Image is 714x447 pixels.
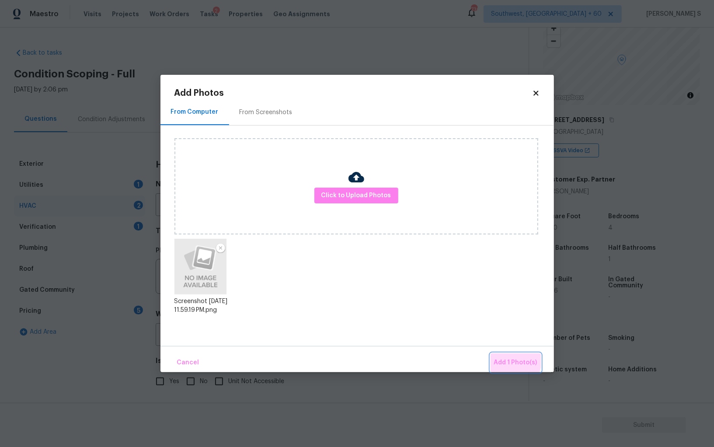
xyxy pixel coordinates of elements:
[174,297,230,314] div: Screenshot [DATE] 11.59.19 PM.png
[174,89,532,98] h2: Add Photos
[491,353,541,372] button: Add 1 Photo(s)
[240,108,293,117] div: From Screenshots
[321,190,391,201] span: Click to Upload Photos
[494,357,537,368] span: Add 1 Photo(s)
[171,108,219,116] div: From Computer
[314,188,398,204] button: Click to Upload Photos
[174,353,203,372] button: Cancel
[348,169,364,185] img: Cloud Upload Icon
[177,357,199,368] span: Cancel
